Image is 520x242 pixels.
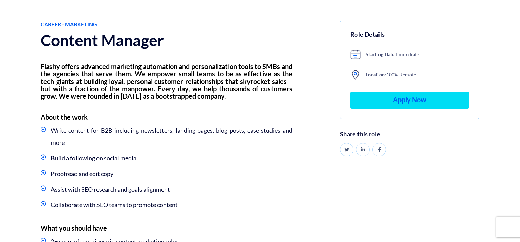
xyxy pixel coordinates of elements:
a: Share on LinkedIn [356,143,370,156]
a: Apply Now [350,92,469,109]
h1: Content Manager [41,32,292,49]
img: asap.svg [350,49,361,60]
span: 100% Remote [361,71,467,79]
b: Location: [366,72,386,78]
span: Immediate [361,50,467,59]
a: Share on Facebook [372,143,386,156]
li: Collaborate with SEO teams to promote content [41,199,292,211]
img: location.svg [350,70,361,80]
h6: Share this role [340,131,479,138]
li: Proofread and edit copy [41,168,292,180]
strong: Flashy offers advanced marketing automation and personalization tools to SMBs and the agencies th... [41,62,292,100]
h4: What you should have [41,224,292,232]
span: Career - Marketing [41,21,292,28]
h4: About the work [41,113,292,121]
li: Build a following on social media [41,152,292,164]
b: Starting Date: [366,51,396,57]
h5: Role Details [350,29,469,44]
a: Share on Twitter [340,143,353,156]
li: Assist with SEO research and goals alignment [41,183,292,195]
li: Write content for B2B including newsletters, landing pages, blog posts, case studies and more [41,124,292,149]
